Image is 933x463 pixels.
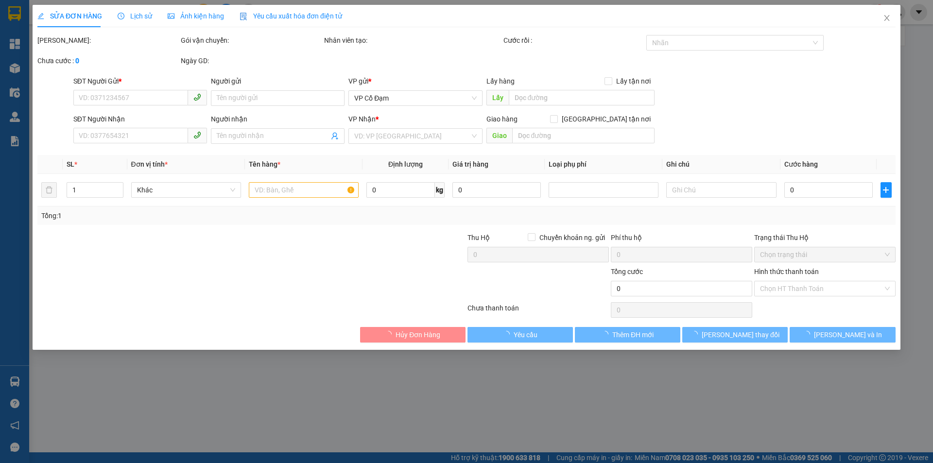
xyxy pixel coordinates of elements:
b: 0 [75,57,79,65]
span: [GEOGRAPHIC_DATA] tận nơi [558,114,655,124]
span: phone [193,93,201,101]
span: Giá trị hàng [452,160,488,168]
span: Yêu cầu [514,329,537,340]
input: Dọc đường [509,90,655,105]
div: Gói vận chuyển: [181,35,322,46]
span: Ảnh kiện hàng [168,12,224,20]
span: VP Cổ Đạm [355,91,477,105]
input: VD: Bàn, Ghế [249,182,359,198]
span: Thêm ĐH mới [612,329,654,340]
div: SĐT Người Gửi [73,76,207,86]
th: Loại phụ phí [545,155,662,174]
div: Chưa cước : [37,55,179,66]
span: Lịch sử [118,12,152,20]
div: Người nhận [211,114,345,124]
input: Dọc đường [512,128,655,143]
span: loading [602,331,612,338]
div: Chưa thanh toán [466,303,610,320]
div: Cước rồi : [503,35,645,46]
div: Nhân viên tạo: [324,35,501,46]
span: Yêu cầu xuất hóa đơn điện tử [240,12,342,20]
span: Chọn trạng thái [760,247,890,262]
span: Khác [137,183,235,197]
div: VP gửi [349,76,483,86]
button: [PERSON_NAME] và In [790,327,896,343]
div: Tổng: 1 [41,210,360,221]
img: icon [240,13,247,20]
span: loading [503,331,514,338]
span: phone [193,131,201,139]
input: Ghi Chú [667,182,777,198]
span: Tổng cước [611,268,643,275]
span: kg [435,182,445,198]
div: Ngày GD: [181,55,322,66]
span: [PERSON_NAME] và In [814,329,882,340]
span: Đơn vị tính [131,160,168,168]
button: Yêu cầu [467,327,573,343]
span: Lấy [486,90,509,105]
span: Thu Hộ [467,234,490,241]
span: Giao hàng [486,115,518,123]
div: Trạng thái Thu Hộ [754,232,896,243]
span: VP Nhận [349,115,376,123]
button: plus [881,182,891,198]
span: Định lượng [388,160,423,168]
span: picture [168,13,174,19]
span: Hủy Đơn Hàng [396,329,440,340]
span: Chuyển khoản ng. gửi [536,232,609,243]
span: Lấy hàng [486,77,515,85]
label: Hình thức thanh toán [754,268,819,275]
span: Cước hàng [784,160,818,168]
th: Ghi chú [663,155,780,174]
span: loading [691,331,702,338]
button: delete [41,182,57,198]
span: close [883,14,891,22]
div: Người gửi [211,76,345,86]
span: clock-circle [118,13,124,19]
div: [PERSON_NAME]: [37,35,179,46]
span: loading [385,331,396,338]
span: loading [803,331,814,338]
span: Tên hàng [249,160,280,168]
span: SỬA ĐƠN HÀNG [37,12,102,20]
div: Phí thu hộ [611,232,752,247]
span: SL [67,160,75,168]
span: user-add [331,132,339,140]
button: Hủy Đơn Hàng [360,327,466,343]
button: [PERSON_NAME] thay đổi [682,327,788,343]
span: [PERSON_NAME] thay đổi [702,329,779,340]
button: Thêm ĐH mới [575,327,680,343]
span: Giao [486,128,512,143]
div: SĐT Người Nhận [73,114,207,124]
span: edit [37,13,44,19]
span: plus [881,186,891,194]
button: Close [873,5,900,32]
span: Lấy tận nơi [612,76,655,86]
